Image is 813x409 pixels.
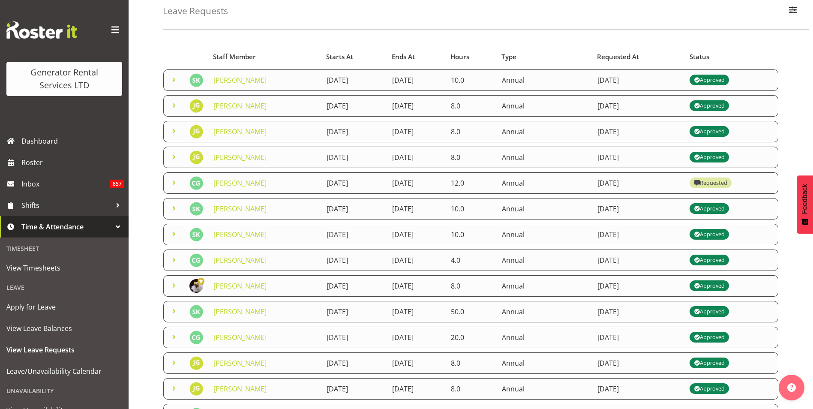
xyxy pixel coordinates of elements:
[387,275,446,297] td: [DATE]
[497,147,592,168] td: Annual
[213,256,267,265] a: [PERSON_NAME]
[321,69,387,91] td: [DATE]
[694,307,725,317] div: Approved
[321,250,387,271] td: [DATE]
[801,184,809,214] span: Feedback
[321,172,387,194] td: [DATE]
[387,172,446,194] td: [DATE]
[446,95,497,117] td: 8.0
[592,275,684,297] td: [DATE]
[21,199,111,212] span: Shifts
[694,358,725,368] div: Approved
[321,378,387,400] td: [DATE]
[592,224,684,245] td: [DATE]
[592,378,684,400] td: [DATE]
[592,172,684,194] td: [DATE]
[694,229,725,240] div: Approved
[387,250,446,271] td: [DATE]
[189,150,203,164] img: james-goodin10393.jpg
[21,156,124,169] span: Roster
[497,250,592,271] td: Annual
[497,224,592,245] td: Annual
[2,361,126,382] a: Leave/Unavailability Calendar
[497,121,592,142] td: Annual
[694,204,725,214] div: Approved
[592,352,684,374] td: [DATE]
[189,176,203,190] img: cody-gillies1338.jpg
[387,95,446,117] td: [DATE]
[6,262,122,274] span: View Timesheets
[497,327,592,348] td: Annual
[189,356,203,370] img: james-goodin10393.jpg
[189,99,203,113] img: james-goodin10393.jpg
[592,69,684,91] td: [DATE]
[592,147,684,168] td: [DATE]
[2,382,126,400] div: Unavailability
[387,301,446,322] td: [DATE]
[21,177,110,190] span: Inbox
[213,75,267,85] a: [PERSON_NAME]
[163,6,228,16] h4: Leave Requests
[787,383,796,392] img: help-xxl-2.png
[446,327,497,348] td: 20.0
[446,352,497,374] td: 8.0
[690,52,709,62] span: Status
[189,253,203,267] img: cody-gillies1338.jpg
[387,69,446,91] td: [DATE]
[784,2,802,21] button: Filter Employees
[6,322,122,335] span: View Leave Balances
[497,275,592,297] td: Annual
[497,352,592,374] td: Annual
[497,198,592,220] td: Annual
[597,52,639,62] span: Requested At
[387,147,446,168] td: [DATE]
[446,172,497,194] td: 12.0
[501,52,516,62] span: Type
[189,73,203,87] img: stephen-kennedy2327.jpg
[326,52,353,62] span: Starts At
[6,301,122,313] span: Apply for Leave
[592,95,684,117] td: [DATE]
[2,257,126,279] a: View Timesheets
[213,127,267,136] a: [PERSON_NAME]
[694,152,725,162] div: Approved
[321,121,387,142] td: [DATE]
[213,101,267,111] a: [PERSON_NAME]
[189,331,203,344] img: cody-gillies1338.jpg
[189,125,203,138] img: james-goodin10393.jpg
[592,301,684,322] td: [DATE]
[213,230,267,239] a: [PERSON_NAME]
[213,333,267,342] a: [PERSON_NAME]
[2,339,126,361] a: View Leave Requests
[446,224,497,245] td: 10.0
[446,69,497,91] td: 10.0
[450,52,469,62] span: Hours
[189,279,203,293] img: andrew-crenfeldtab2e0c3de70d43fd7286f7b271d34304.png
[213,52,256,62] span: Staff Member
[592,250,684,271] td: [DATE]
[2,240,126,257] div: Timesheet
[6,365,122,378] span: Leave/Unavailability Calendar
[321,327,387,348] td: [DATE]
[387,224,446,245] td: [DATE]
[694,384,725,394] div: Approved
[213,204,267,214] a: [PERSON_NAME]
[446,121,497,142] td: 8.0
[321,275,387,297] td: [DATE]
[213,358,267,368] a: [PERSON_NAME]
[592,121,684,142] td: [DATE]
[387,198,446,220] td: [DATE]
[392,52,415,62] span: Ends At
[2,279,126,296] div: Leave
[446,198,497,220] td: 10.0
[213,281,267,291] a: [PERSON_NAME]
[213,307,267,316] a: [PERSON_NAME]
[189,228,203,241] img: stephen-kennedy2327.jpg
[446,147,497,168] td: 8.0
[321,352,387,374] td: [DATE]
[592,198,684,220] td: [DATE]
[189,305,203,319] img: stephen-kennedy2327.jpg
[189,202,203,216] img: stephen-kennedy2327.jpg
[694,332,725,343] div: Approved
[446,378,497,400] td: 8.0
